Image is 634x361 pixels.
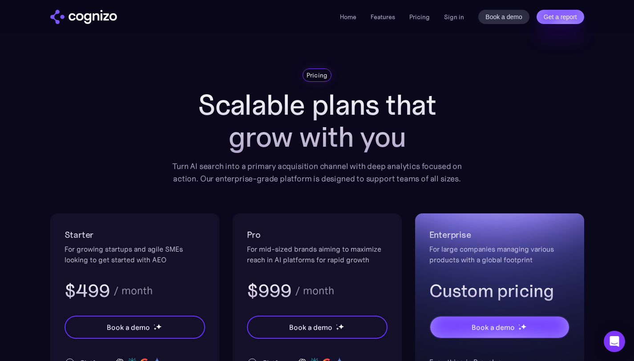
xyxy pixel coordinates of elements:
[247,228,388,242] h2: Pro
[107,322,149,333] div: Book a demo
[336,327,339,330] img: star
[247,279,292,302] h3: $999
[153,324,155,325] img: star
[472,322,514,333] div: Book a demo
[307,71,328,80] div: Pricing
[156,324,162,329] img: star
[295,285,334,296] div: / month
[409,13,430,21] a: Pricing
[371,13,395,21] a: Features
[604,331,625,352] div: Open Intercom Messenger
[50,10,117,24] img: cognizo logo
[166,160,468,185] div: Turn AI search into a primary acquisition channel with deep analytics focused on action. Our ente...
[289,322,332,333] div: Book a demo
[153,327,157,330] img: star
[65,244,205,265] div: For growing startups and agile SMEs looking to get started with AEO
[429,316,570,339] a: Book a demostarstarstar
[166,89,468,153] h1: Scalable plans that grow with you
[247,244,388,265] div: For mid-sized brands aiming to maximize reach in AI platforms for rapid growth
[50,10,117,24] a: home
[478,10,529,24] a: Book a demo
[65,316,205,339] a: Book a demostarstarstar
[518,327,521,330] img: star
[336,324,337,325] img: star
[429,228,570,242] h2: Enterprise
[338,324,344,329] img: star
[65,228,205,242] h2: Starter
[521,324,526,329] img: star
[429,279,570,302] h3: Custom pricing
[247,316,388,339] a: Book a demostarstarstar
[537,10,584,24] a: Get a report
[340,13,356,21] a: Home
[444,12,464,22] a: Sign in
[65,279,110,302] h3: $499
[113,285,153,296] div: / month
[518,324,520,325] img: star
[429,244,570,265] div: For large companies managing various products with a global footprint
